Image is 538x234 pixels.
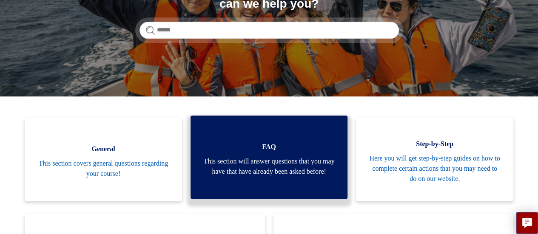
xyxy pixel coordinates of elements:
[37,144,169,154] span: General
[25,118,182,201] a: General This section covers general questions regarding your course!
[516,212,538,234] button: Live chat
[369,139,501,149] span: Step-by-Step
[203,156,335,177] span: This section will answer questions that you may have that have already been asked before!
[356,118,513,201] a: Step-by-Step Here you will get step-by-step guides on how to complete certain actions that you ma...
[203,142,335,152] span: FAQ
[369,153,501,184] span: Here you will get step-by-step guides on how to complete certain actions that you may need to do ...
[139,22,399,39] input: Search
[191,116,348,199] a: FAQ This section will answer questions that you may have that have already been asked before!
[37,158,169,179] span: This section covers general questions regarding your course!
